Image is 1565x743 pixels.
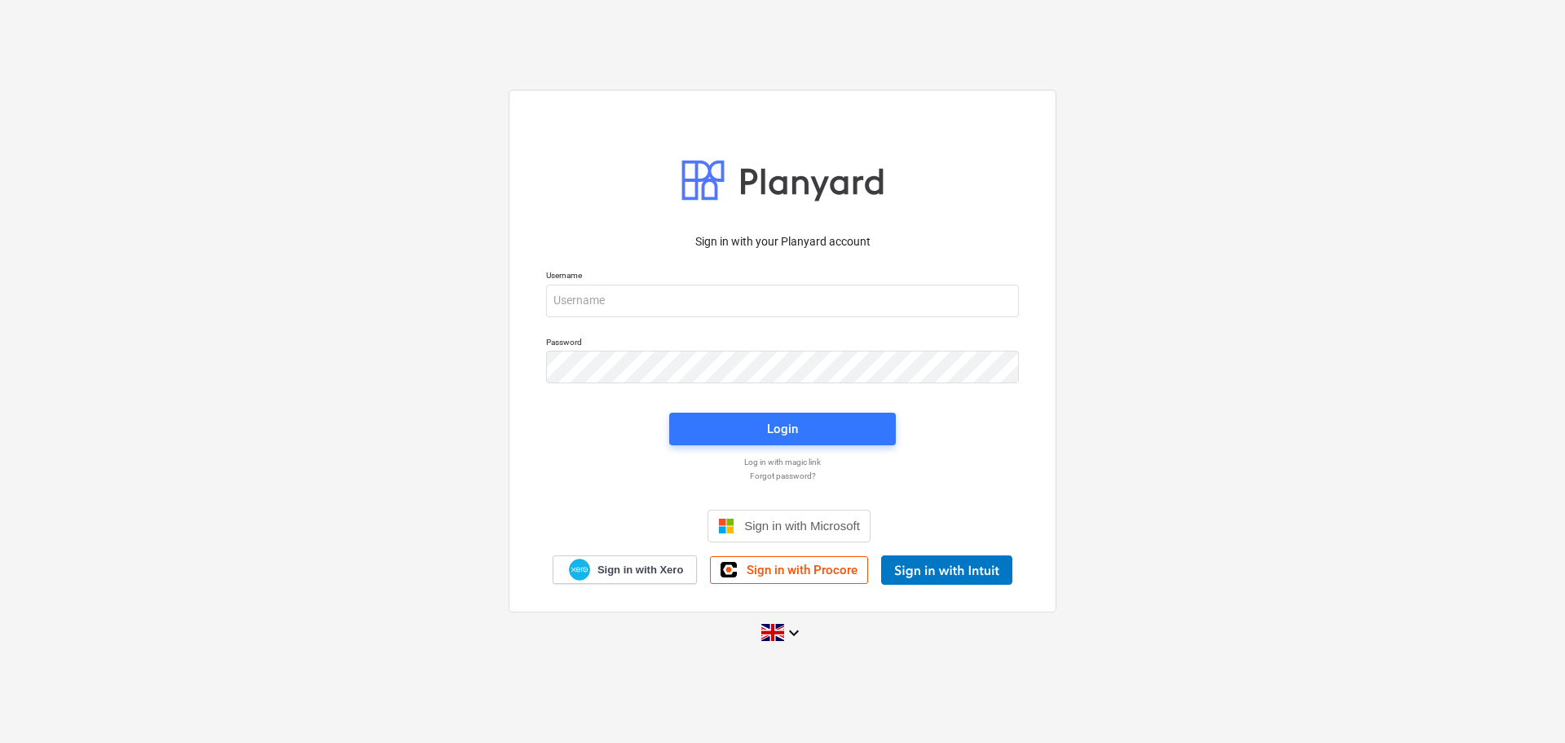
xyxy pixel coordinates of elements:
a: Sign in with Procore [710,556,868,584]
a: Sign in with Xero [553,555,698,584]
img: Xero logo [569,559,590,581]
p: Password [546,337,1019,351]
a: Forgot password? [538,471,1027,481]
p: Username [546,270,1019,284]
img: Microsoft logo [718,518,734,534]
span: Sign in with Xero [597,563,683,577]
p: Sign in with your Planyard account [546,233,1019,250]
div: Login [767,418,798,440]
span: Sign in with Microsoft [744,519,860,533]
i: keyboard_arrow_down [784,623,804,643]
button: Login [669,413,896,445]
a: Log in with magic link [538,457,1027,467]
span: Sign in with Procore [747,563,857,577]
input: Username [546,285,1019,317]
